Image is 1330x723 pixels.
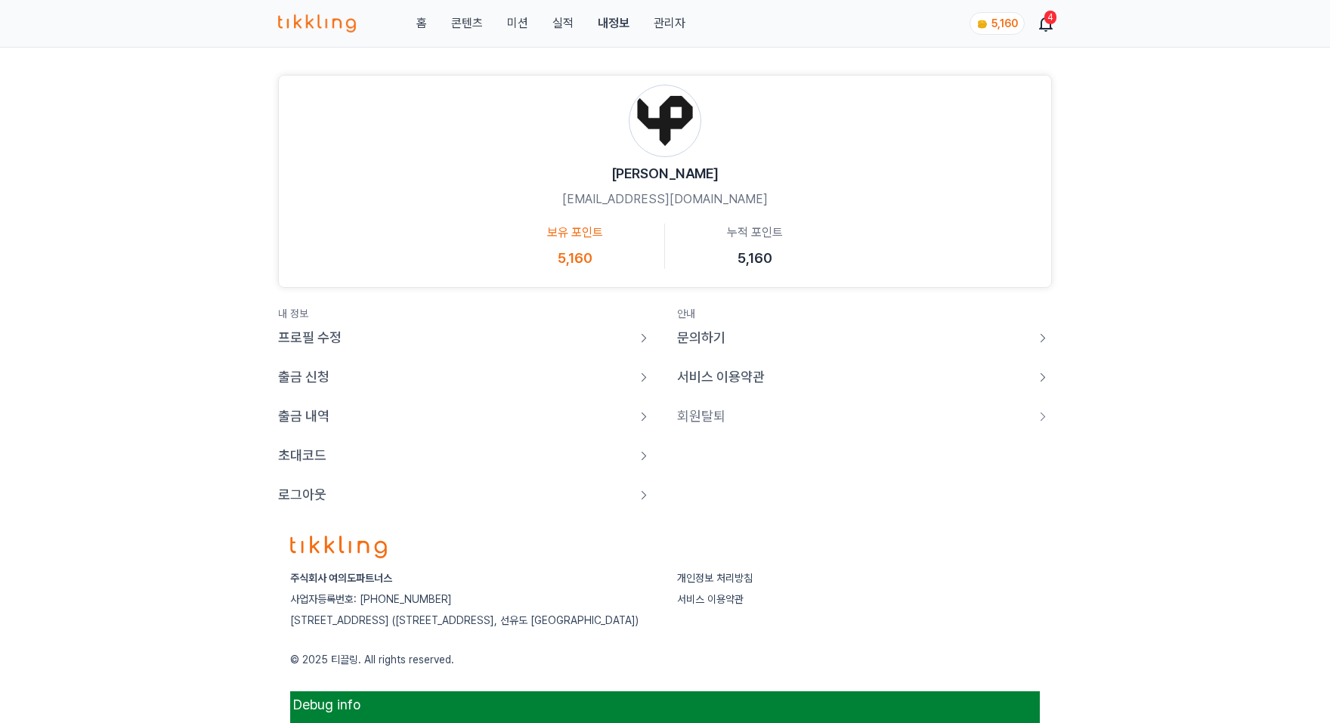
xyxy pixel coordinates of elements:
img: 티끌링 [278,14,356,32]
a: 홈 [416,14,427,32]
p: 출금 내역 [278,406,329,427]
p: 회원탈퇴 [677,406,725,427]
p: 주식회사 여의도파트너스 [290,570,653,586]
button: 미션 [507,14,528,32]
p: 초대코드 [278,445,326,466]
p: 문의하기 [677,327,725,348]
a: 서비스 이용약관 [677,366,1052,388]
p: [STREET_ADDRESS] ([STREET_ADDRESS], 선유도 [GEOGRAPHIC_DATA]) [290,613,653,628]
img: logo [290,536,387,558]
a: 서비스 이용약관 [677,593,744,605]
p: 서비스 이용약관 [677,366,765,388]
a: 콘텐츠 [451,14,483,32]
p: 5,160 [738,248,772,269]
p: [EMAIL_ADDRESS][DOMAIN_NAME] [562,190,768,209]
a: 회원탈퇴 [677,406,1052,427]
p: 로그아웃 [278,484,326,505]
a: 출금 내역 [278,406,653,427]
a: 실적 [552,14,574,32]
p: 누적 포인트 [727,224,783,242]
h2: 내 정보 [278,306,653,321]
h2: 안내 [677,306,1052,321]
h2: Debug info [293,694,1037,715]
a: 로그아웃 [278,484,653,505]
div: 4 [1044,11,1056,24]
p: 출금 신청 [278,366,329,388]
a: 출금 신청 [278,366,653,388]
span: 5,160 [991,17,1018,29]
p: 5,160 [558,248,592,269]
a: 내정보 [598,14,629,32]
p: © 2025 티끌링. All rights reserved. [290,652,1040,667]
img: profile [629,85,701,157]
p: 보유 포인트 [547,224,603,242]
p: 사업자등록번호: [PHONE_NUMBER] [290,592,653,607]
p: 프로필 수정 [278,327,342,348]
a: coin 5,160 [970,12,1022,35]
a: 프로필 수정 [278,327,653,348]
a: 관리자 [654,14,685,32]
a: 4 [1040,14,1052,32]
a: 개인정보 처리방침 [677,572,753,584]
img: coin [976,18,988,30]
a: 문의하기 [677,327,1052,348]
p: [PERSON_NAME] [611,163,719,184]
a: 초대코드 [278,445,653,466]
